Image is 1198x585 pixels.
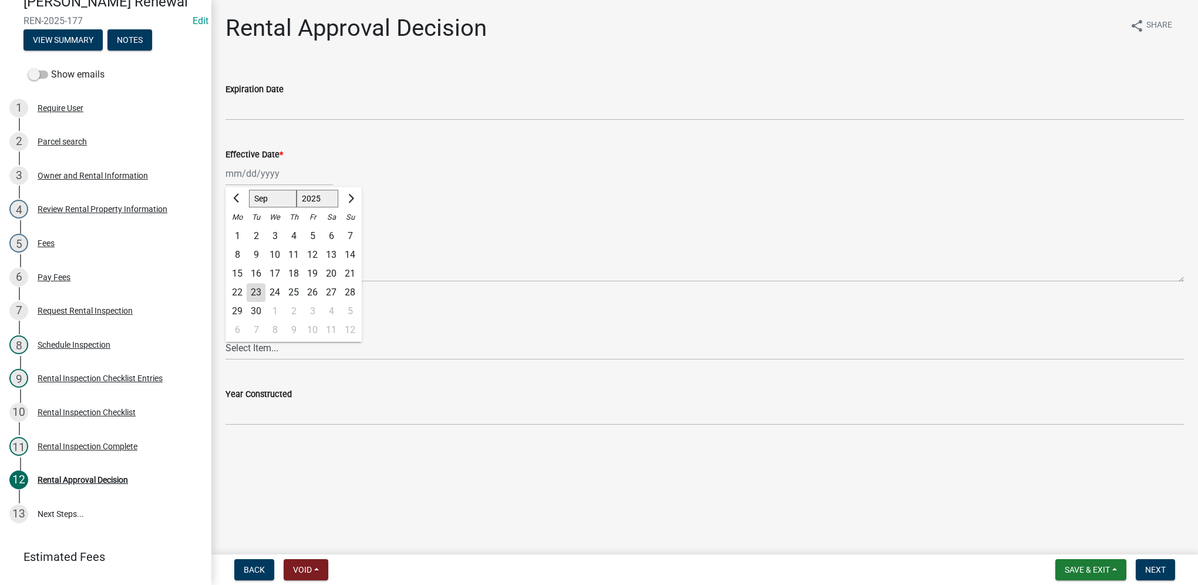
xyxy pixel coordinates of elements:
[38,137,87,146] div: Parcel search
[265,227,284,246] div: 3
[322,283,341,302] div: 27
[303,264,322,283] div: Friday, September 19, 2025
[230,189,244,208] button: Previous month
[341,246,359,264] div: Sunday, September 14, 2025
[228,321,247,339] div: 6
[322,283,341,302] div: Saturday, September 27, 2025
[247,321,265,339] div: Tuesday, October 7, 2025
[284,283,303,302] div: Thursday, September 25, 2025
[244,565,265,574] span: Back
[247,246,265,264] div: Tuesday, September 9, 2025
[284,246,303,264] div: 11
[322,264,341,283] div: Saturday, September 20, 2025
[9,268,28,287] div: 6
[247,264,265,283] div: Tuesday, September 16, 2025
[265,302,284,321] div: 1
[9,369,28,388] div: 9
[284,302,303,321] div: 2
[228,283,247,302] div: Monday, September 22, 2025
[23,36,103,45] wm-modal-confirm: Summary
[247,246,265,264] div: 9
[322,321,341,339] div: Saturday, October 11, 2025
[234,559,274,580] button: Back
[1130,19,1144,33] i: share
[303,302,322,321] div: 3
[28,68,105,82] label: Show emails
[322,246,341,264] div: 13
[341,302,359,321] div: 5
[341,246,359,264] div: 14
[228,264,247,283] div: Monday, September 15, 2025
[9,301,28,320] div: 7
[265,227,284,246] div: Wednesday, September 3, 2025
[303,246,322,264] div: 12
[9,403,28,422] div: 10
[322,246,341,264] div: Saturday, September 13, 2025
[9,437,28,456] div: 11
[228,321,247,339] div: Monday, October 6, 2025
[247,283,265,302] div: Tuesday, September 23, 2025
[38,104,83,112] div: Require User
[247,227,265,246] div: 2
[322,208,341,227] div: Sa
[265,283,284,302] div: 24
[265,321,284,339] div: 8
[228,302,247,321] div: Monday, September 29, 2025
[247,227,265,246] div: Tuesday, September 2, 2025
[284,283,303,302] div: 25
[265,264,284,283] div: 17
[284,302,303,321] div: Thursday, October 2, 2025
[107,29,152,51] button: Notes
[38,307,133,315] div: Request Rental Inspection
[9,505,28,523] div: 13
[23,15,188,26] span: REN-2025-177
[341,264,359,283] div: 21
[341,321,359,339] div: 12
[228,264,247,283] div: 15
[303,227,322,246] div: 5
[9,99,28,117] div: 1
[228,283,247,302] div: 22
[341,321,359,339] div: Sunday, October 12, 2025
[284,246,303,264] div: Thursday, September 11, 2025
[38,273,70,281] div: Pay Fees
[293,565,312,574] span: Void
[9,132,28,151] div: 2
[38,172,148,180] div: Owner and Rental Information
[322,321,341,339] div: 11
[247,283,265,302] div: 23
[247,321,265,339] div: 7
[228,246,247,264] div: Monday, September 8, 2025
[228,227,247,246] div: 1
[9,335,28,354] div: 8
[228,227,247,246] div: Monday, September 1, 2025
[303,283,322,302] div: Friday, September 26, 2025
[284,264,303,283] div: Thursday, September 18, 2025
[265,321,284,339] div: Wednesday, October 8, 2025
[303,321,322,339] div: 10
[284,321,303,339] div: Thursday, October 9, 2025
[193,15,208,26] a: Edit
[265,264,284,283] div: Wednesday, September 17, 2025
[226,14,487,42] h1: Rental Approval Decision
[341,283,359,302] div: 28
[38,205,167,213] div: Review Rental Property Information
[226,162,333,186] input: mm/dd/yyyy
[303,302,322,321] div: Friday, October 3, 2025
[1136,559,1175,580] button: Next
[341,208,359,227] div: Su
[193,15,208,26] wm-modal-confirm: Edit Application Number
[226,391,292,399] label: Year Constructed
[284,227,303,246] div: Thursday, September 4, 2025
[1146,19,1172,33] span: Share
[38,239,55,247] div: Fees
[265,208,284,227] div: We
[107,36,152,45] wm-modal-confirm: Notes
[322,227,341,246] div: Saturday, September 6, 2025
[303,208,322,227] div: Fr
[1055,559,1126,580] button: Save & Exit
[9,166,28,185] div: 3
[1065,565,1110,574] span: Save & Exit
[341,227,359,246] div: 7
[38,408,136,416] div: Rental Inspection Checklist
